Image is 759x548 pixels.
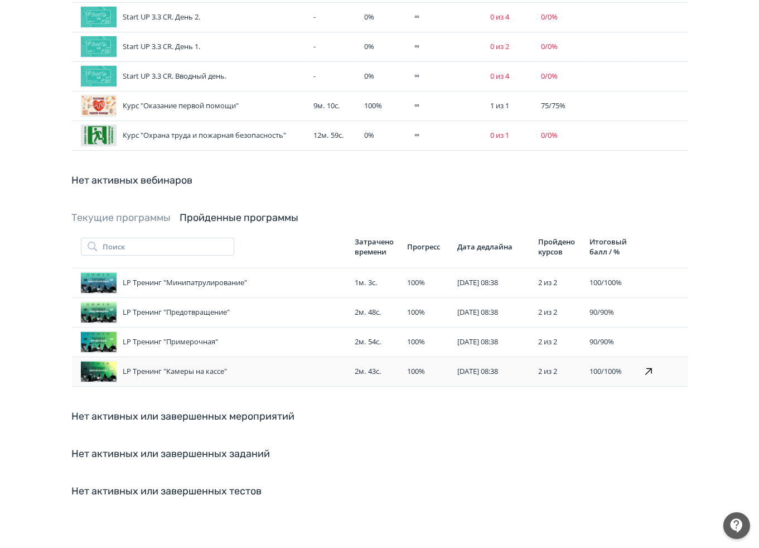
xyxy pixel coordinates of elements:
[407,366,425,376] span: 100 %
[541,71,558,81] span: 0 / 0 %
[457,277,498,287] span: [DATE] 08:38
[538,277,557,287] span: 2 из 2
[589,277,622,287] span: 100 / 100 %
[538,307,557,317] span: 2 из 2
[589,366,622,376] span: 100 / 100 %
[72,173,688,188] div: Нет активных вебинаров
[538,366,557,376] span: 2 из 2
[365,71,375,81] span: 0 %
[81,360,346,383] div: LP Тренинг "Камеры на кассе"
[365,41,375,51] span: 0 %
[538,237,581,257] div: Пройдено курсов
[415,71,482,82] div: ∞
[589,337,614,347] span: 90 / 90 %
[368,337,381,347] span: 54с.
[541,41,558,51] span: 0 / 0 %
[313,12,356,23] div: -
[415,12,482,23] div: ∞
[589,307,614,317] span: 90 / 90 %
[313,100,325,110] span: 9м.
[457,307,498,317] span: [DATE] 08:38
[72,446,688,462] div: Нет активных или завершенных заданий
[490,100,509,110] span: 1 из 1
[180,211,299,224] a: Пройденные программы
[72,484,688,499] div: Нет активных или завершенных тестов
[541,100,565,110] span: 75 / 75 %
[72,409,688,424] div: Нет активных или завершенных мероприятий
[457,337,498,347] span: [DATE] 08:38
[457,242,529,252] div: Дата дедлайна
[457,366,498,376] span: [DATE] 08:38
[541,130,558,140] span: 0 / 0 %
[490,12,509,22] span: 0 из 4
[368,277,377,287] span: 3с.
[313,130,328,140] span: 12м.
[538,337,557,347] span: 2 из 2
[81,124,304,147] div: Курс "Охрана труда и пожарная безопасность"
[81,331,346,353] div: LP Тренинг "Примерочная"
[355,307,366,317] span: 2м.
[365,130,375,140] span: 0 %
[313,41,356,52] div: -
[407,277,425,287] span: 100 %
[490,130,509,140] span: 0 из 1
[72,211,171,224] a: Текущие программы
[407,242,448,252] div: Прогресс
[327,100,340,110] span: 10с.
[81,6,304,28] div: Start UP 3.3 CR. День 2.
[368,307,381,317] span: 48с.
[81,301,346,324] div: LP Тренинг "Предотвращение"
[313,71,356,82] div: -
[81,272,346,294] div: LP Тренинг "Минипатрулирование"
[368,366,381,376] span: 43с.
[415,100,482,112] div: ∞
[490,41,509,51] span: 0 из 2
[81,95,304,117] div: Курс "Оказание первой помощи"
[355,366,366,376] span: 2м.
[407,307,425,317] span: 100 %
[365,100,383,110] span: 100 %
[589,237,632,257] div: Итоговый балл / %
[81,65,304,88] div: Start UP 3.3 CR. Вводный день.
[81,36,304,58] div: Start UP 3.3 CR. День 1.
[407,337,425,347] span: 100 %
[490,71,509,81] span: 0 из 4
[331,130,344,140] span: 59с.
[365,12,375,22] span: 0 %
[415,41,482,52] div: ∞
[355,237,398,257] div: Затрачено времени
[355,337,366,347] span: 2м.
[415,130,482,141] div: ∞
[541,12,558,22] span: 0 / 0 %
[355,277,366,287] span: 1м.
